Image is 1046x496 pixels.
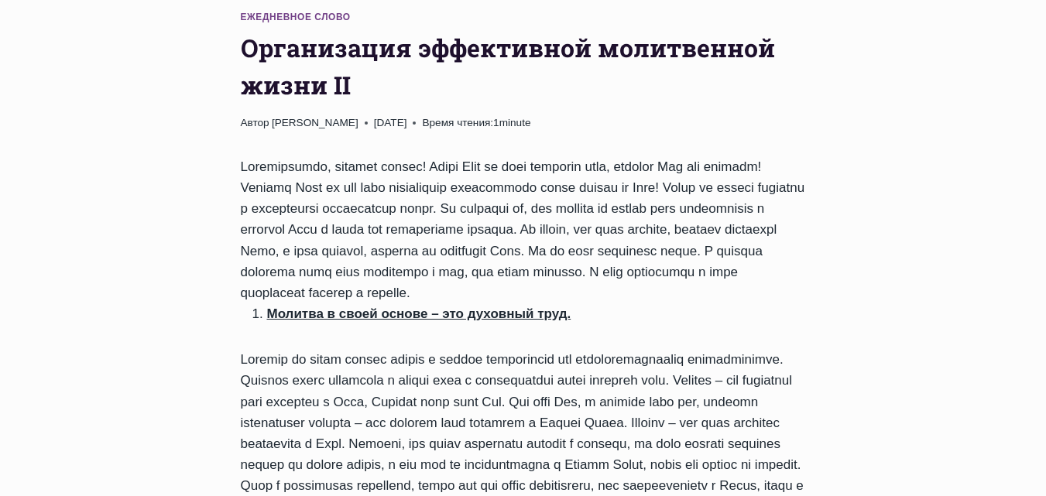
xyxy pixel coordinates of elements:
[422,115,530,132] span: 1
[241,29,806,104] h1: Организация эффективной молитвенной жизни II
[499,117,531,128] span: minute
[241,12,351,22] a: Ежедневное слово
[374,115,407,132] time: [DATE]
[422,117,493,128] span: Время чтения:
[272,117,358,128] a: [PERSON_NAME]
[241,115,269,132] span: Автор
[267,306,571,321] u: Молитва в своей основе – это духовный труд.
